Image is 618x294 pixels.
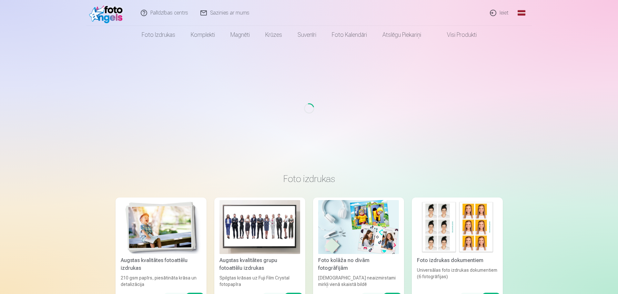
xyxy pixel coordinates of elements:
a: Suvenīri [290,26,324,44]
a: Foto izdrukas [134,26,183,44]
h3: Foto izdrukas [121,173,498,185]
img: Foto kolāža no divām fotogrāfijām [318,200,399,254]
img: Foto izdrukas dokumentiem [417,200,498,254]
div: Augstas kvalitātes grupu fotoattēlu izdrukas [217,257,303,272]
img: Augstas kvalitātes fotoattēlu izdrukas [121,200,201,254]
div: Universālas foto izdrukas dokumentiem (6 fotogrāfijas) [414,267,500,288]
a: Atslēgu piekariņi [375,26,429,44]
a: Magnēti [223,26,258,44]
a: Foto kalendāri [324,26,375,44]
a: Komplekti [183,26,223,44]
div: Foto kolāža no divām fotogrāfijām [316,257,401,272]
a: Krūzes [258,26,290,44]
img: /fa1 [89,3,126,23]
a: Visi produkti [429,26,484,44]
img: Augstas kvalitātes grupu fotoattēlu izdrukas [219,200,300,254]
div: Augstas kvalitātes fotoattēlu izdrukas [118,257,204,272]
div: 210 gsm papīrs, piesātināta krāsa un detalizācija [118,275,204,288]
div: [DEMOGRAPHIC_DATA] neaizmirstami mirkļi vienā skaistā bildē [316,275,401,288]
div: Spilgtas krāsas uz Fuji Film Crystal fotopapīra [217,275,303,288]
div: Foto izdrukas dokumentiem [414,257,500,264]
